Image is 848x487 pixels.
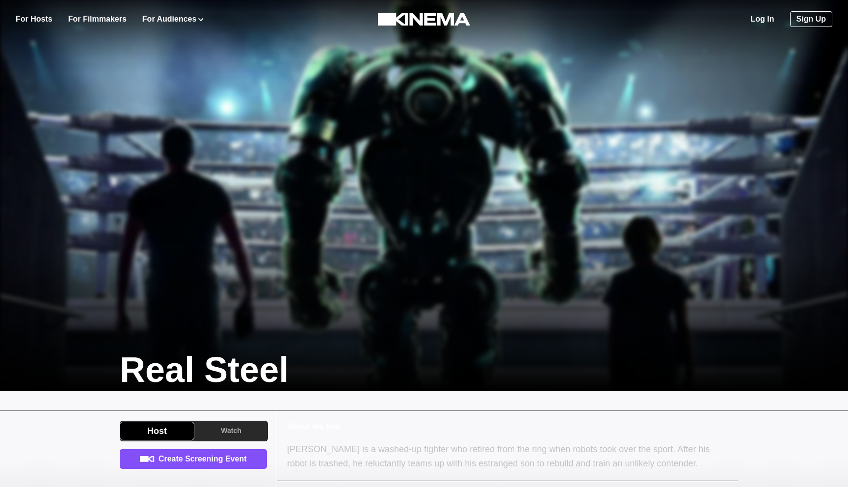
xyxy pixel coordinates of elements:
a: Sign Up [790,11,832,27]
p: About the film [287,421,728,433]
a: Log In [751,13,774,25]
a: For Hosts [16,13,53,25]
p: [PERSON_NAME] is a washed-up fighter who retired from the ring when robots took over the sport. A... [287,442,728,471]
a: Create Screening Event [120,449,267,469]
a: For Filmmakers [68,13,127,25]
h1: Real Steel [120,349,289,391]
button: For Audiences [142,13,204,25]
